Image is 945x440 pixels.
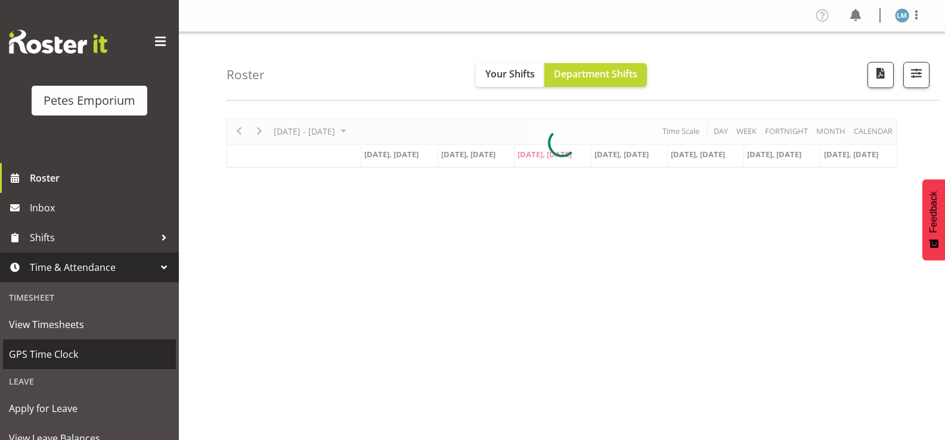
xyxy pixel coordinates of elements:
[30,258,155,276] span: Time & Attendance
[485,67,535,80] span: Your Shifts
[476,63,544,87] button: Your Shifts
[554,67,637,80] span: Department Shifts
[44,92,135,110] div: Petes Emporium
[3,310,176,339] a: View Timesheets
[30,199,173,217] span: Inbox
[227,68,265,82] h4: Roster
[30,229,155,246] span: Shifts
[928,191,939,233] span: Feedback
[9,316,170,333] span: View Timesheets
[903,62,929,88] button: Filter Shifts
[3,394,176,423] a: Apply for Leave
[3,339,176,369] a: GPS Time Clock
[3,369,176,394] div: Leave
[895,8,909,23] img: lianne-morete5410.jpg
[9,30,107,54] img: Rosterit website logo
[3,285,176,310] div: Timesheet
[30,169,173,187] span: Roster
[922,179,945,260] button: Feedback - Show survey
[867,62,894,88] button: Download a PDF of the roster according to the set date range.
[9,400,170,417] span: Apply for Leave
[9,345,170,363] span: GPS Time Clock
[544,63,647,87] button: Department Shifts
